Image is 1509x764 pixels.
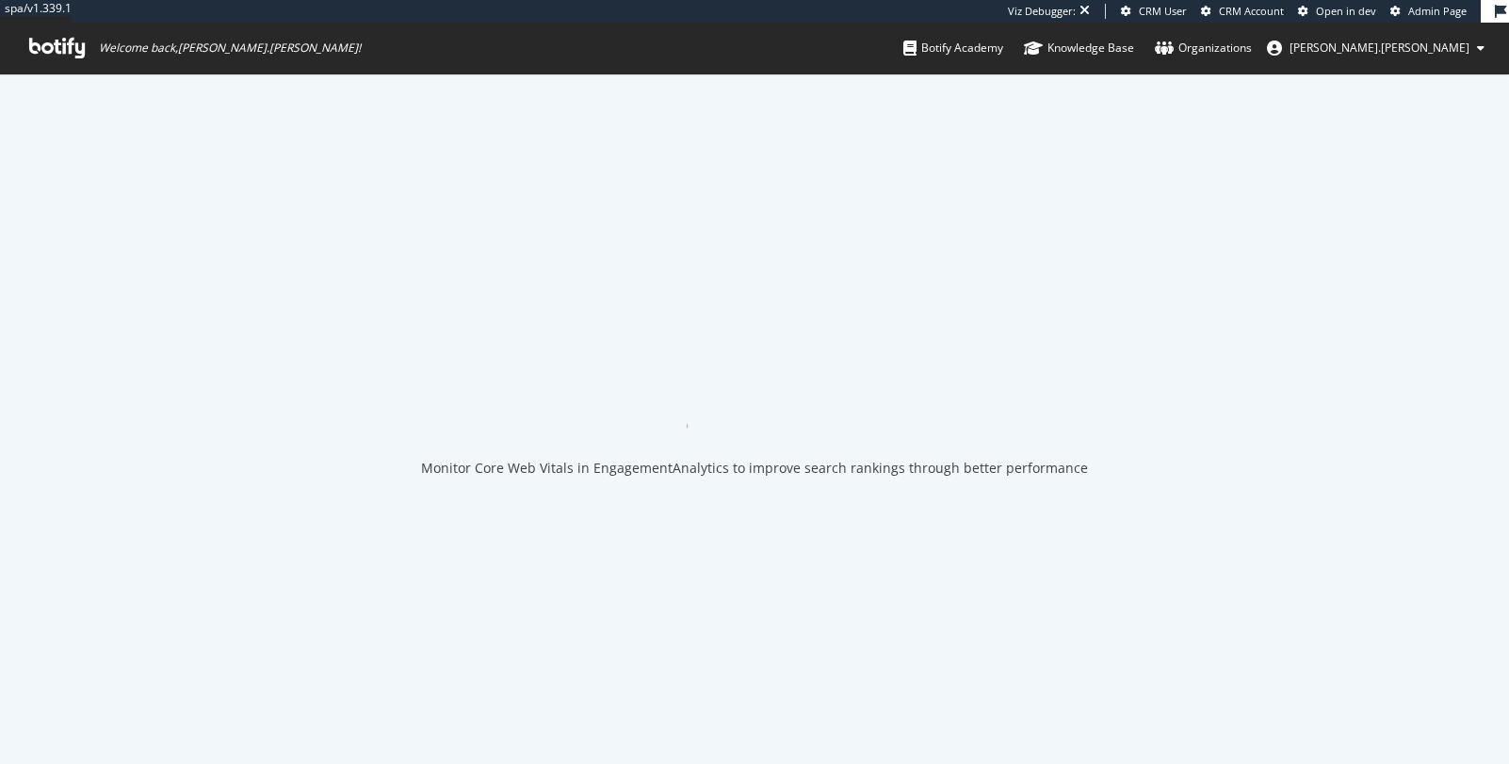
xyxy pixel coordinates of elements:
div: Knowledge Base [1024,39,1134,57]
div: Organizations [1155,39,1252,57]
span: Welcome back, [PERSON_NAME].[PERSON_NAME] ! [99,41,361,56]
div: Monitor Core Web Vitals in EngagementAnalytics to improve search rankings through better performance [421,459,1088,478]
div: Viz Debugger: [1008,4,1076,19]
a: CRM Account [1201,4,1284,19]
span: Admin Page [1408,4,1467,18]
span: Open in dev [1316,4,1376,18]
button: [PERSON_NAME].[PERSON_NAME] [1252,33,1500,63]
a: Admin Page [1390,4,1467,19]
span: CRM User [1139,4,1187,18]
span: CRM Account [1219,4,1284,18]
span: ryan.flanagan [1290,40,1469,56]
div: animation [687,361,822,429]
div: Botify Academy [903,39,1003,57]
a: CRM User [1121,4,1187,19]
a: Knowledge Base [1024,23,1134,73]
a: Botify Academy [903,23,1003,73]
a: Organizations [1155,23,1252,73]
a: Open in dev [1298,4,1376,19]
